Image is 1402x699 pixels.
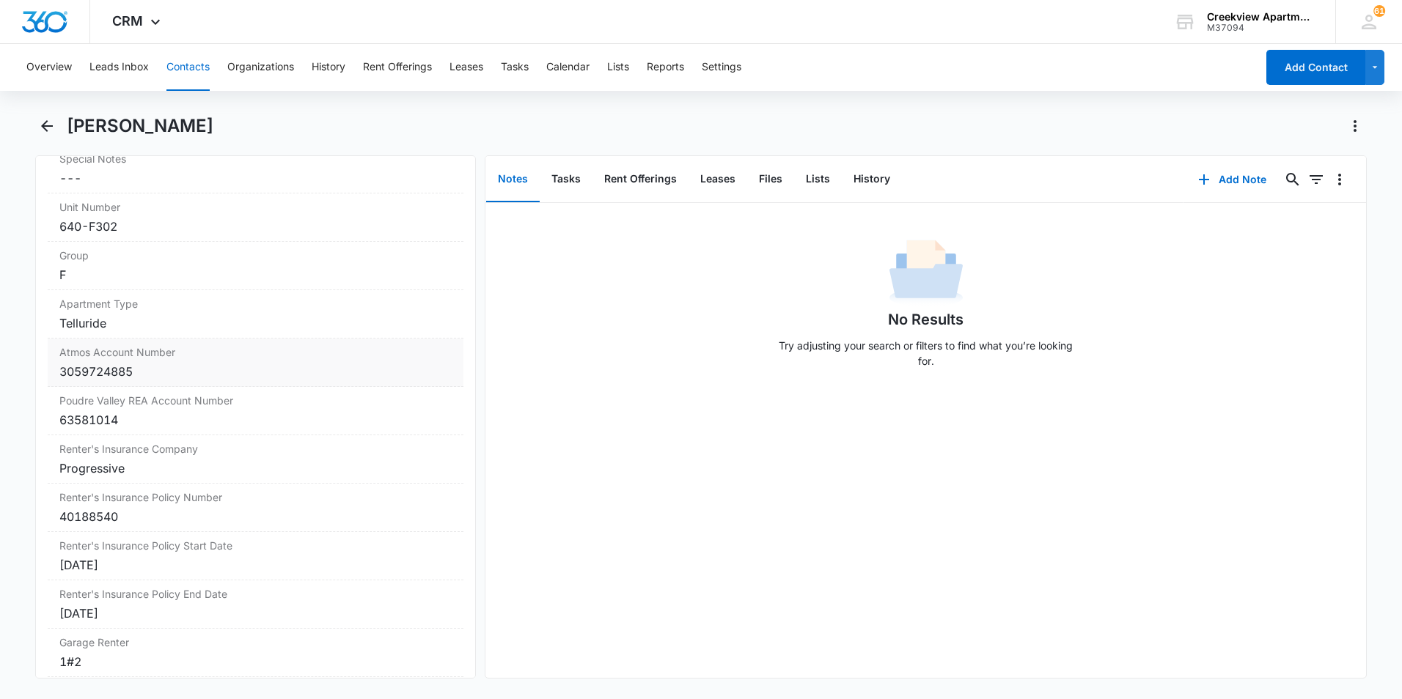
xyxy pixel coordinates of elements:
button: Tasks [501,44,529,91]
label: Renter's Insurance Company [59,441,452,456]
div: 40188540 [59,508,452,525]
button: Add Contact [1266,50,1365,85]
button: Notes [486,157,540,202]
label: Poudre Valley REA Account Number [59,393,452,408]
span: CRM [112,13,143,29]
button: Rent Offerings [363,44,432,91]
label: Group [59,248,452,263]
div: account id [1207,23,1314,33]
button: Rent Offerings [592,157,689,202]
button: Lists [794,157,842,202]
button: Filters [1304,168,1328,191]
div: Renter's Insurance Policy End Date[DATE] [48,580,463,629]
div: Special Notes--- [48,145,463,193]
label: Apartment Type [59,296,452,311]
h1: No Results [888,308,964,330]
label: Special Notes [59,151,452,166]
div: account name [1207,11,1314,23]
button: Add Note [1183,162,1281,197]
button: Files [747,157,794,202]
div: 63581014 [59,411,452,429]
button: Lists [607,44,629,91]
label: Unit Number [59,199,452,215]
div: Garage Renter1#2 [48,629,463,677]
button: Overview [26,44,72,91]
div: 3059724885 [59,363,452,380]
button: Leases [449,44,483,91]
div: GroupF [48,242,463,290]
div: [DATE] [59,556,452,574]
button: Settings [702,44,741,91]
label: Garage Renter [59,635,452,650]
div: [DATE] [59,604,452,622]
button: Tasks [540,157,592,202]
h1: [PERSON_NAME] [67,115,213,137]
button: Search... [1281,168,1304,191]
p: Try adjusting your search or filters to find what you’re looking for. [772,338,1080,369]
button: Reports [647,44,684,91]
button: Actions [1343,114,1367,138]
div: Apartment TypeTelluride [48,290,463,339]
button: Organizations [227,44,294,91]
button: Leases [689,157,747,202]
button: Leads Inbox [89,44,149,91]
img: No Data [889,235,963,308]
div: 640-F302 [59,218,452,235]
label: Renter's Insurance Policy End Date [59,586,452,602]
label: Atmos Account Number [59,344,452,360]
div: notifications count [1373,5,1385,17]
div: Unit Number640-F302 [48,193,463,242]
div: F [59,266,452,284]
span: 61 [1373,5,1385,17]
div: Renter's Insurance Policy Number40188540 [48,484,463,532]
label: Renter's Insurance Policy Start Date [59,538,452,553]
button: Overflow Menu [1328,168,1351,191]
div: Poudre Valley REA Account Number63581014 [48,387,463,435]
button: Calendar [546,44,590,91]
button: History [312,44,345,91]
button: History [842,157,902,202]
div: Renter's Insurance CompanyProgressive [48,435,463,484]
label: Renter's Insurance Policy Number [59,489,452,505]
dd: --- [59,169,452,187]
div: Atmos Account Number3059724885 [48,339,463,387]
div: Renter's Insurance Policy Start Date[DATE] [48,532,463,580]
div: 1#2 [59,653,452,670]
button: Back [35,114,58,138]
div: Progressive [59,459,452,477]
button: Contacts [166,44,210,91]
div: Telluride [59,314,452,332]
